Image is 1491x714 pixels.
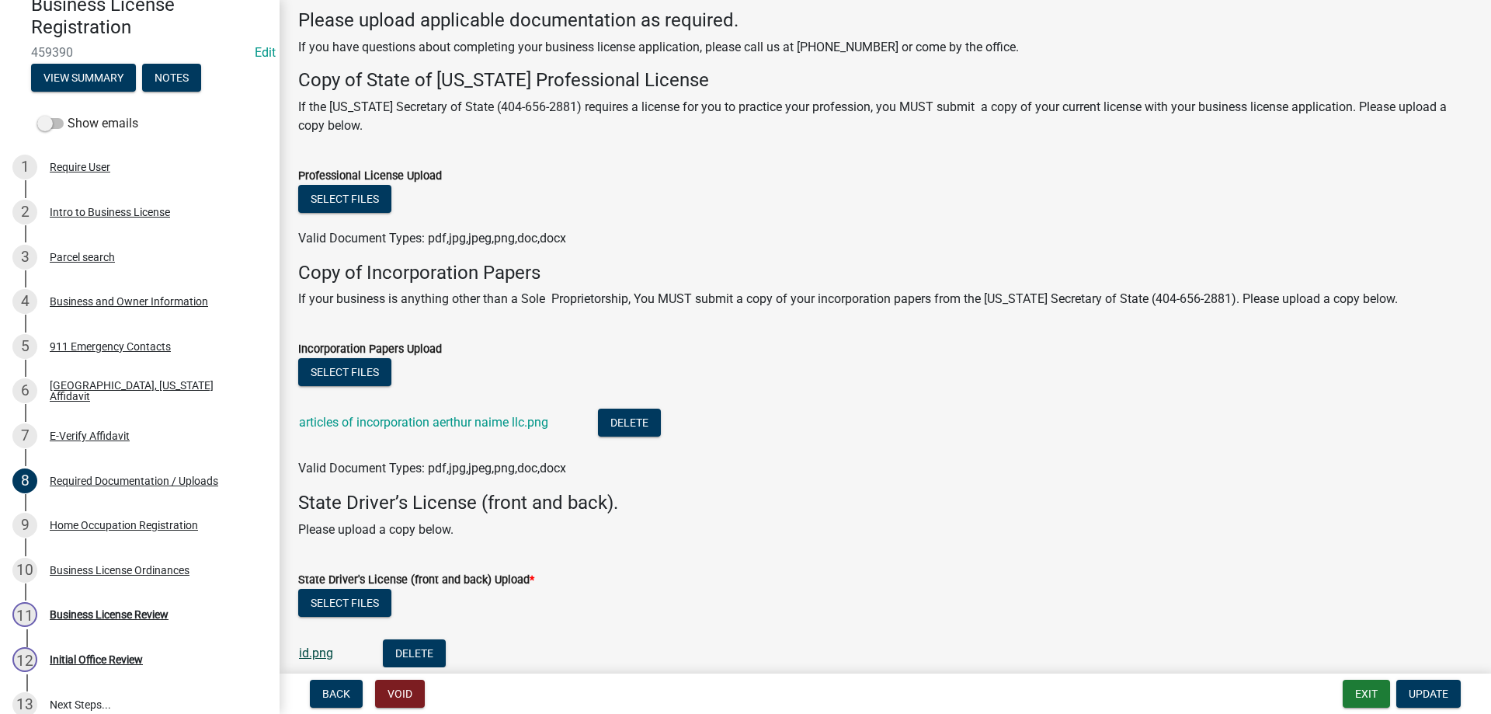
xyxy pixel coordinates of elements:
div: 5 [12,334,37,359]
div: Require User [50,162,110,172]
button: Select files [298,358,391,386]
button: Delete [383,639,446,667]
a: articles of incorporation aerthur naime llc.png [299,415,548,430]
span: Back [322,688,350,700]
button: View Summary [31,64,136,92]
div: Business License Review [50,609,169,620]
label: State Driver's License (front and back) Upload [298,575,534,586]
div: 7 [12,423,37,448]
h4: State Driver’s License (front and back). [298,492,1472,514]
div: Business License Ordinances [50,565,189,576]
p: If the [US_STATE] Secretary of State (404-656-2881) requires a license for you to practice your p... [298,98,1472,135]
button: Notes [142,64,201,92]
div: 8 [12,468,37,493]
button: Exit [1343,680,1390,708]
h4: Copy of State of [US_STATE] Professional License [298,69,1472,92]
wm-modal-confirm: Edit Application Number [255,45,276,60]
button: Select files [298,589,391,617]
button: Update [1396,680,1461,708]
p: Please upload a copy below. [298,521,1472,539]
div: Home Occupation Registration [50,520,198,531]
button: Void [375,680,425,708]
label: Show emails [37,114,138,133]
div: 4 [12,289,37,314]
span: Update [1409,688,1448,700]
button: Select files [298,185,391,213]
a: Edit [255,45,276,60]
wm-modal-confirm: Delete Document [598,416,661,431]
wm-modal-confirm: Notes [142,72,201,85]
div: 9 [12,513,37,538]
div: 1 [12,155,37,179]
wm-modal-confirm: Summary [31,72,136,85]
a: id.png [299,646,333,660]
span: Valid Document Types: pdf,jpg,jpeg,png,doc,docx [298,461,566,475]
div: Required Documentation / Uploads [50,475,218,486]
div: Business and Owner Information [50,296,208,307]
div: E-Verify Affidavit [50,430,130,441]
label: Incorporation Papers Upload [298,344,442,355]
div: 911 Emergency Contacts [50,341,171,352]
h4: Copy of Incorporation Papers [298,262,1472,284]
div: 6 [12,378,37,403]
div: Intro to Business License [50,207,170,218]
span: 459390 [31,45,248,60]
button: Back [310,680,363,708]
div: 3 [12,245,37,270]
div: 10 [12,558,37,583]
h4: Please upload applicable documentation as required. [298,9,1472,32]
div: Parcel search [50,252,115,263]
p: If you have questions about completing your business license application, please call us at [PHON... [298,38,1472,57]
div: [GEOGRAPHIC_DATA], [US_STATE] Affidavit [50,380,255,402]
button: Delete [598,409,661,437]
label: Professional License Upload [298,171,442,182]
wm-modal-confirm: Delete Document [383,647,446,662]
div: Initial Office Review [50,654,143,665]
div: 11 [12,602,37,627]
div: 2 [12,200,37,225]
p: If your business is anything other than a Sole Proprietorship, You MUST submit a copy of your inc... [298,290,1472,308]
div: 12 [12,647,37,672]
span: Valid Document Types: pdf,jpg,jpeg,png,doc,docx [298,231,566,246]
